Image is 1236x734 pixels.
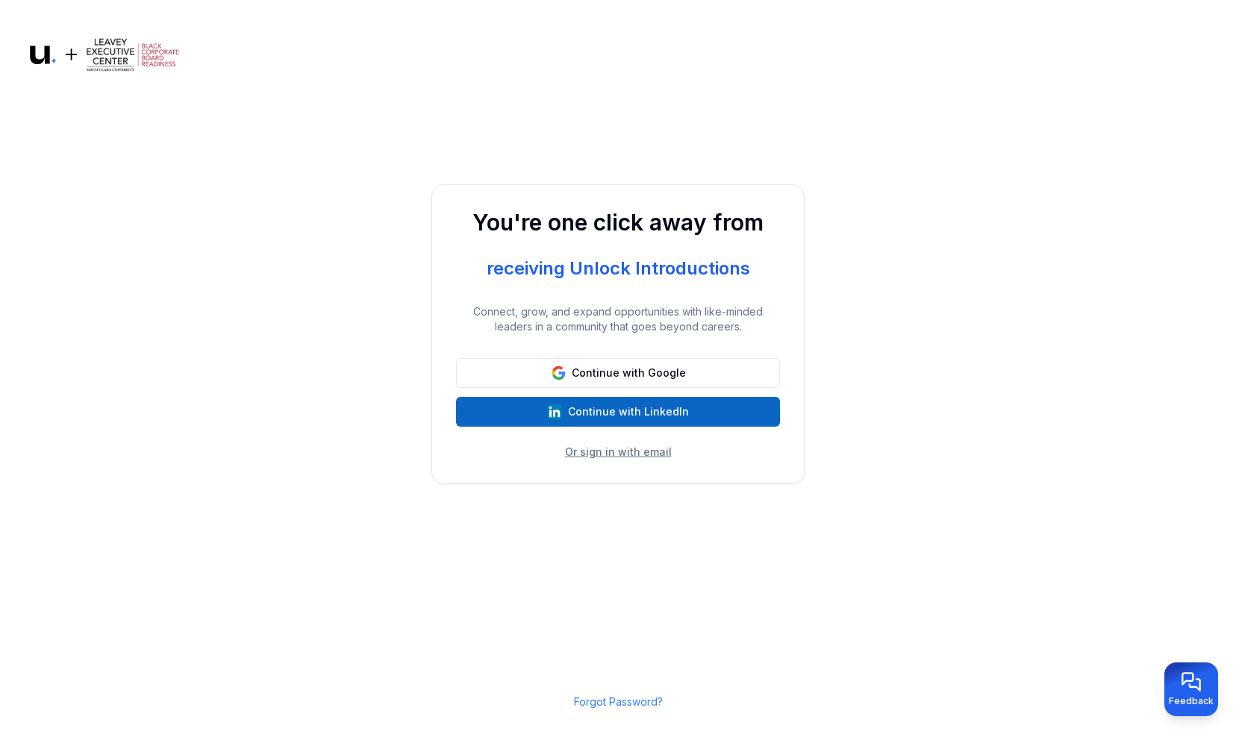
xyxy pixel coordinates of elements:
button: Continue with Google [456,358,780,388]
img: Logo [30,36,179,74]
button: Continue with LinkedIn [456,397,780,427]
button: Provide feedback [1164,662,1218,716]
span: Feedback [1169,695,1214,707]
p: Connect, grow, and expand opportunities with like-minded leaders in a community that goes beyond ... [456,304,780,334]
button: Or sign in with email [565,445,672,459]
div: receiving Unlock Introductions [481,255,756,282]
a: Forgot Password? [574,695,663,708]
h1: You're one click away from [456,209,780,236]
